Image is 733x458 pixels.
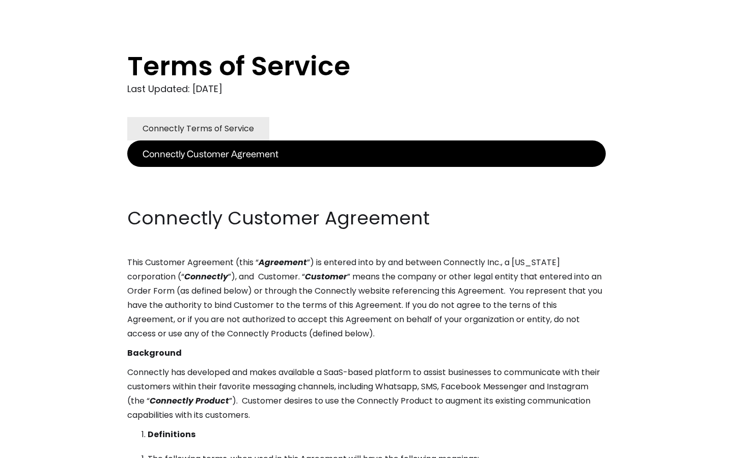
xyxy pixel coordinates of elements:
[127,347,182,359] strong: Background
[127,255,606,341] p: This Customer Agreement (this “ ”) is entered into by and between Connectly Inc., a [US_STATE] co...
[143,122,254,136] div: Connectly Terms of Service
[143,147,278,161] div: Connectly Customer Agreement
[127,186,606,201] p: ‍
[184,271,228,282] em: Connectly
[305,271,347,282] em: Customer
[10,439,61,454] aside: Language selected: English
[127,365,606,422] p: Connectly has developed and makes available a SaaS-based platform to assist businesses to communi...
[127,51,565,81] h1: Terms of Service
[127,167,606,181] p: ‍
[148,428,195,440] strong: Definitions
[127,81,606,97] div: Last Updated: [DATE]
[150,395,229,407] em: Connectly Product
[259,256,307,268] em: Agreement
[20,440,61,454] ul: Language list
[127,206,606,231] h2: Connectly Customer Agreement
